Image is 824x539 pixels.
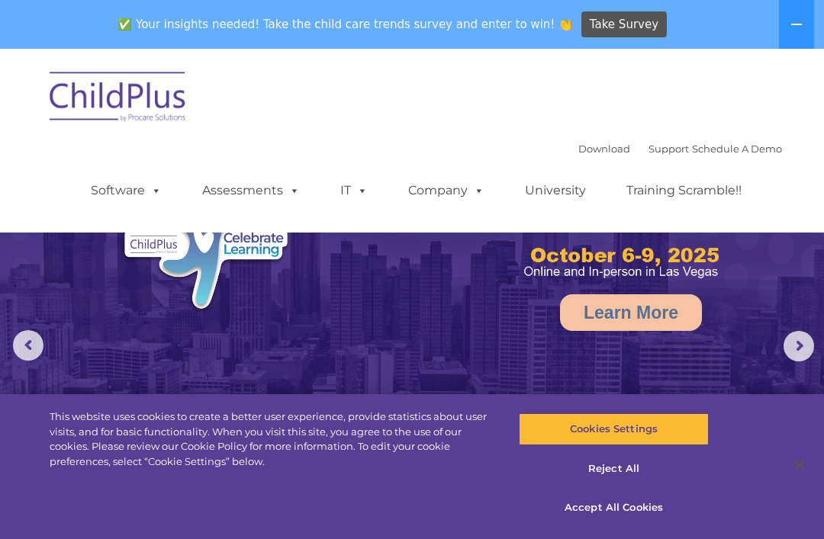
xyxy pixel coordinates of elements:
[590,11,658,38] span: Take Survey
[581,11,668,38] a: Take Survey
[611,175,757,206] a: Training Scramble!!
[510,175,601,206] a: University
[519,413,708,445] button: Cookies Settings
[112,10,579,40] span: ✅ Your insights needed! Take the child care trends survey and enter to win! 👏
[76,175,177,206] a: Software
[560,294,702,331] a: Learn More
[783,448,816,482] button: Close
[187,175,315,206] a: Assessments
[578,143,782,155] font: |
[42,61,195,137] img: ChildPlus by Procare Solutions
[519,492,708,524] button: Accept All Cookies
[519,453,708,485] button: Reject All
[50,409,494,469] div: This website uses cookies to create a better user experience, provide statistics about user visit...
[393,175,500,206] a: Company
[325,175,383,206] a: IT
[649,143,689,155] a: Support
[578,143,630,155] a: Download
[692,143,782,155] a: Schedule A Demo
